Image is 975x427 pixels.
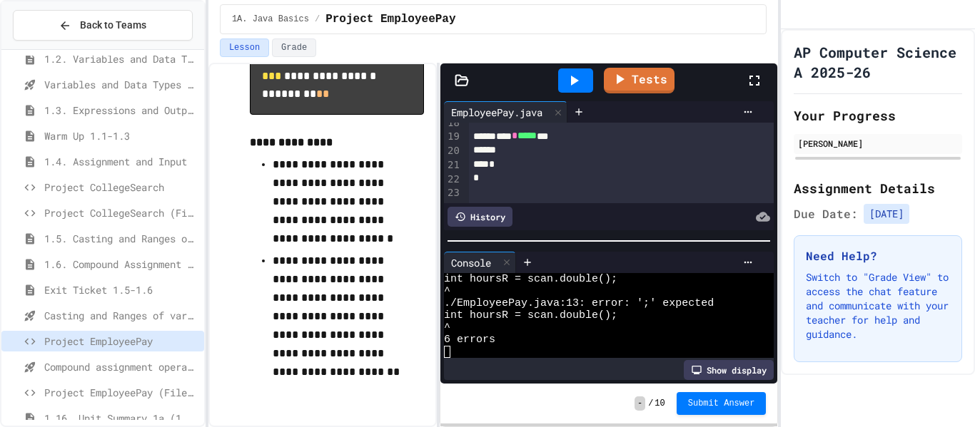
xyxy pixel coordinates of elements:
div: 20 [444,144,462,158]
span: 1.4. Assignment and Input [44,154,198,169]
span: 1.6. Compound Assignment Operators [44,257,198,272]
div: 23 [444,186,462,200]
span: Casting and Ranges of variables - Quiz [44,308,198,323]
span: 1.2. Variables and Data Types [44,51,198,66]
span: Project EmployeePay [44,334,198,349]
span: ^ [444,321,450,334]
span: Exit Ticket 1.5-1.6 [44,282,198,297]
span: 10 [655,398,665,409]
h2: Your Progress [794,106,962,125]
h2: Assignment Details [794,178,962,198]
div: Console [444,252,516,273]
span: Submit Answer [688,398,755,409]
span: Warm Up 1.1-1.3 [44,128,198,143]
span: ./EmployeePay.java:13: error: ';' expected [444,297,714,309]
div: EmployeePay.java [444,105,550,120]
span: / [648,398,653,409]
span: Due Date: [794,205,858,222]
span: - [635,396,645,411]
span: int hoursR = scan.double(); [444,309,617,321]
span: int hoursR = scan.double(); [444,273,617,285]
span: 1.16. Unit Summary 1a (1.1-1.6) [44,411,198,426]
button: Back to Teams [13,10,193,41]
button: Submit Answer [677,392,767,415]
div: History [448,207,512,227]
h3: Need Help? [806,247,950,264]
span: 6 errors [444,334,495,346]
a: Tests [604,68,675,93]
div: EmployeePay.java [444,101,567,123]
span: [DATE] [864,204,909,224]
span: Compound assignment operators - Quiz [44,359,198,374]
span: Project EmployeePay [325,11,455,28]
div: 21 [444,158,462,173]
div: [PERSON_NAME] [798,137,958,150]
span: Project CollegeSearch (File Input) [44,205,198,220]
div: Console [444,255,498,270]
span: Variables and Data Types - Quiz [44,77,198,92]
h1: AP Computer Science A 2025-26 [794,42,962,82]
span: Project CollegeSearch [44,180,198,195]
span: 1A. Java Basics [232,14,309,25]
button: Lesson [220,38,269,57]
div: Show display [684,360,774,380]
span: ^ [444,285,450,297]
div: 22 [444,173,462,187]
button: Grade [272,38,316,57]
span: 1.5. Casting and Ranges of Values [44,231,198,246]
div: 18 [444,116,462,130]
span: 1.3. Expressions and Output [44,103,198,118]
p: Switch to "Grade View" to access the chat feature and communicate with your teacher for help and ... [806,270,950,341]
span: Back to Teams [80,18,146,33]
div: 19 [444,130,462,144]
span: / [315,14,320,25]
span: Project EmployeePay (File Input) [44,385,198,400]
